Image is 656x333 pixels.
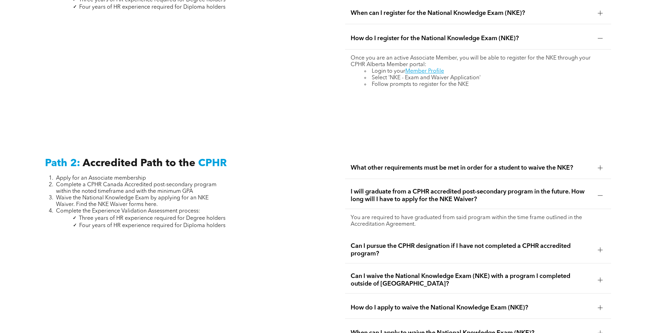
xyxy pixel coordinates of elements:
[351,242,592,258] span: Can I pursue the CPHR designation if I have not completed a CPHR accredited program?
[351,9,592,17] span: When can I register for the National Knowledge Exam (NKE)?
[351,304,592,312] span: How do I apply to waive the National Knowledge Exam (NKE)?
[364,75,606,81] li: Select 'NKE - Exam and Waiver Application'
[83,158,195,169] span: Accredited Path to the
[351,272,592,288] span: Can I waive the National Knowledge Exam (NKE) with a program I completed outside of [GEOGRAPHIC_D...
[45,158,80,169] span: Path 2:
[79,4,225,10] span: Four years of HR experience required for Diploma holders
[56,175,146,181] span: Apply for an Associate membership
[351,188,592,203] span: I will graduate from a CPHR accredited post-secondary program in the future. How long will I have...
[364,68,606,75] li: Login to your
[405,69,444,74] a: Member Profile
[198,158,227,169] span: CPHR
[56,195,209,207] span: Waive the National Knowledge Exam by applying for an NKE Waiver. Find the NKE Waiver forms here.
[56,208,200,214] span: Complete the Experience Validation Assessment process:
[351,55,606,68] p: Once you are an active Associate Member, you will be able to register for the NKE through your CP...
[56,182,216,194] span: Complete a CPHR Canada Accredited post-secondary program within the noted timeframe and with the ...
[351,164,592,172] span: What other requirements must be met in order for a student to waive the NKE?
[79,216,225,221] span: Three years of HR experience required for Degree holders
[351,215,606,228] p: You are required to have graduated from said program within the time frame outlined in the Accred...
[364,81,606,88] li: Follow prompts to register for the NKE
[79,223,225,228] span: Four years of HR experience required for Diploma holders
[351,35,592,42] span: How do I register for the National Knowledge Exam (NKE)?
